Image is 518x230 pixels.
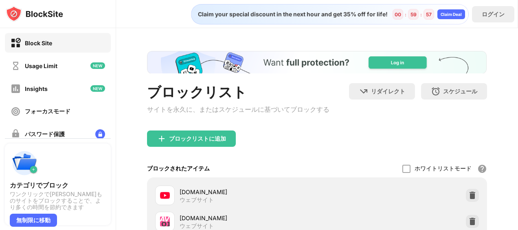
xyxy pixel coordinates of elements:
[90,85,105,92] img: new-icon.svg
[6,6,63,22] img: logo-blocksite.svg
[25,130,65,138] div: パスワード保護
[25,62,57,69] div: Usage Limit
[443,88,477,95] div: スケジュール
[147,105,329,114] div: サイトを永久に、またはスケジュールに基づいてブロックする
[160,217,170,226] img: favicons
[25,40,52,46] div: Block Site
[10,148,39,178] img: push-categories.svg
[482,11,505,18] div: ログイン
[147,83,329,102] div: ブロックリスト
[95,129,105,139] img: lock-menu.svg
[180,214,317,222] div: [DOMAIN_NAME]
[11,61,21,71] img: time-usage-off.svg
[169,135,226,142] div: ブロックリストに追加
[193,11,388,18] div: Claim your special discount in the next hour and get 35% off for life!
[441,12,462,17] div: Claim Deal
[426,11,432,18] div: 57
[10,191,106,210] div: ワンクリックで[PERSON_NAME]ものサイトをブロックすることで、より多くの時間を節約できます
[10,214,57,227] div: 無制限に移動
[11,129,21,139] img: password-protection-off.svg
[371,88,405,95] div: リダイレクト
[10,181,106,189] div: カテゴリでブロック
[415,165,472,172] div: ホワイトリストモード
[180,196,214,203] div: ウェブサイト
[180,188,317,196] div: [DOMAIN_NAME]
[25,85,48,92] div: Insights
[180,222,214,230] div: ウェブサイト
[11,38,21,48] img: block-on.svg
[11,84,21,94] img: insights-off.svg
[147,165,210,172] div: ブロックされたアイテム
[419,10,424,19] div: :
[160,190,170,200] img: favicons
[90,62,105,69] img: new-icon.svg
[147,51,487,73] iframe: Banner
[403,10,408,19] div: :
[410,11,417,18] div: 59
[395,11,401,18] div: 00
[11,106,21,117] img: focus-off.svg
[25,108,70,115] div: フォーカスモード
